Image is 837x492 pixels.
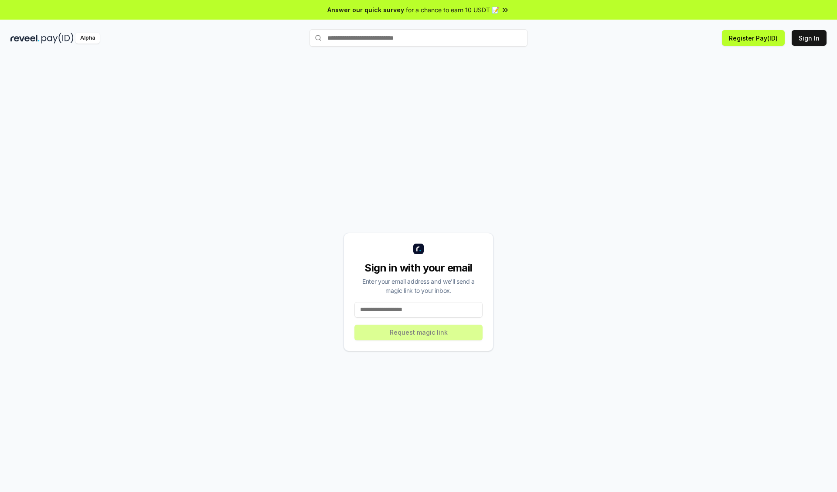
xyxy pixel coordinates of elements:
button: Sign In [792,30,827,46]
div: Alpha [75,33,100,44]
span: Answer our quick survey [327,5,404,14]
div: Enter your email address and we’ll send a magic link to your inbox. [354,277,483,295]
div: Sign in with your email [354,261,483,275]
img: reveel_dark [10,33,40,44]
button: Register Pay(ID) [722,30,785,46]
img: pay_id [41,33,74,44]
span: for a chance to earn 10 USDT 📝 [406,5,499,14]
img: logo_small [413,244,424,254]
